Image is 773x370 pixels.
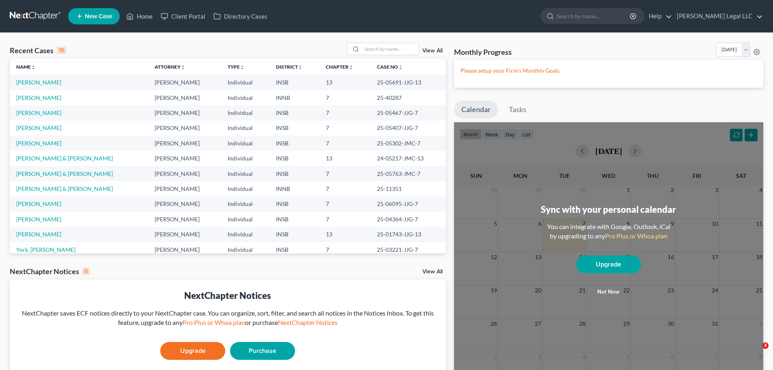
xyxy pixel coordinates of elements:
[269,90,320,105] td: INNB
[16,109,61,116] a: [PERSON_NAME]
[160,342,225,360] a: Upgrade
[221,181,269,196] td: Individual
[221,151,269,166] td: Individual
[454,101,498,119] a: Calendar
[148,75,221,90] td: [PERSON_NAME]
[16,140,61,147] a: [PERSON_NAME]
[269,136,320,151] td: INSB
[269,166,320,181] td: INSB
[370,227,446,242] td: 25-01743-JJG-13
[762,342,769,349] span: 3
[16,94,61,101] a: [PERSON_NAME]
[502,101,534,119] a: Tasks
[370,197,446,212] td: 25-06095-JJG-7
[240,65,245,70] i: unfold_more
[269,227,320,242] td: INSB
[319,197,370,212] td: 7
[209,9,271,24] a: Directory Cases
[319,105,370,120] td: 7
[16,289,439,302] div: NextChapter Notices
[541,203,676,216] div: Sync with your personal calendar
[221,105,269,120] td: Individual
[319,227,370,242] td: 13
[148,136,221,151] td: [PERSON_NAME]
[370,151,446,166] td: 24-05217-JMC-13
[319,121,370,136] td: 7
[745,342,765,362] iframe: Intercom live chat
[278,318,338,326] a: NextChapter Notices
[16,64,36,70] a: Nameunfold_more
[16,200,61,207] a: [PERSON_NAME]
[10,266,90,276] div: NextChapter Notices
[148,105,221,120] td: [PERSON_NAME]
[148,121,221,136] td: [PERSON_NAME]
[319,151,370,166] td: 13
[16,246,75,253] a: York, [PERSON_NAME]
[398,65,403,70] i: unfold_more
[122,9,157,24] a: Home
[319,136,370,151] td: 7
[155,64,185,70] a: Attorneyunfold_more
[228,64,245,70] a: Typeunfold_more
[370,75,446,90] td: 25-05691-JJG-13
[370,136,446,151] td: 25-05302-JMC-7
[57,47,66,54] div: 15
[148,212,221,227] td: [PERSON_NAME]
[544,222,674,241] div: You can integrate with Google, Outlook, iCal by upgrading to any
[269,151,320,166] td: INSB
[454,47,512,57] h3: Monthly Progress
[370,105,446,120] td: 25-05467-JJG-7
[319,90,370,105] td: 7
[370,242,446,257] td: 25-03221-JJG-7
[298,65,303,70] i: unfold_more
[221,166,269,181] td: Individual
[16,155,113,162] a: [PERSON_NAME] & [PERSON_NAME]
[157,9,209,24] a: Client Portal
[221,136,269,151] td: Individual
[221,75,269,90] td: Individual
[16,309,439,327] div: NextChapter saves ECF notices directly to your NextChapter case. You can organize, sort, filter, ...
[148,197,221,212] td: [PERSON_NAME]
[269,212,320,227] td: INSB
[10,45,66,55] div: Recent Cases
[319,75,370,90] td: 13
[557,9,631,24] input: Search by name...
[377,64,403,70] a: Case Nounfold_more
[85,13,112,19] span: New Case
[16,185,113,192] a: [PERSON_NAME] & [PERSON_NAME]
[673,9,763,24] a: [PERSON_NAME] Legal LLC
[370,166,446,181] td: 25-05763-JMC-7
[276,64,303,70] a: Districtunfold_more
[31,65,36,70] i: unfold_more
[82,268,90,275] div: 0
[461,67,757,75] p: Please setup your Firm's Monthly Goals
[422,269,443,275] a: View All
[148,151,221,166] td: [PERSON_NAME]
[183,318,245,326] a: Pro Plus or Whoa plan
[221,242,269,257] td: Individual
[605,232,667,240] a: Pro Plus or Whoa plan
[221,197,269,212] td: Individual
[319,181,370,196] td: 7
[422,48,443,54] a: View All
[221,121,269,136] td: Individual
[576,284,641,300] button: Not now
[221,212,269,227] td: Individual
[370,121,446,136] td: 25-05407-JJG-7
[326,64,353,70] a: Chapterunfold_more
[16,170,113,177] a: [PERSON_NAME] & [PERSON_NAME]
[16,231,61,238] a: [PERSON_NAME]
[16,216,61,223] a: [PERSON_NAME]
[319,212,370,227] td: 7
[370,90,446,105] td: 25-40287
[181,65,185,70] i: unfold_more
[370,212,446,227] td: 25-04364-JJG-7
[370,181,446,196] td: 25-11351
[269,105,320,120] td: INSB
[576,255,641,273] a: Upgrade
[269,197,320,212] td: INSB
[16,79,61,86] a: [PERSON_NAME]
[148,227,221,242] td: [PERSON_NAME]
[319,242,370,257] td: 7
[230,342,295,360] a: Purchase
